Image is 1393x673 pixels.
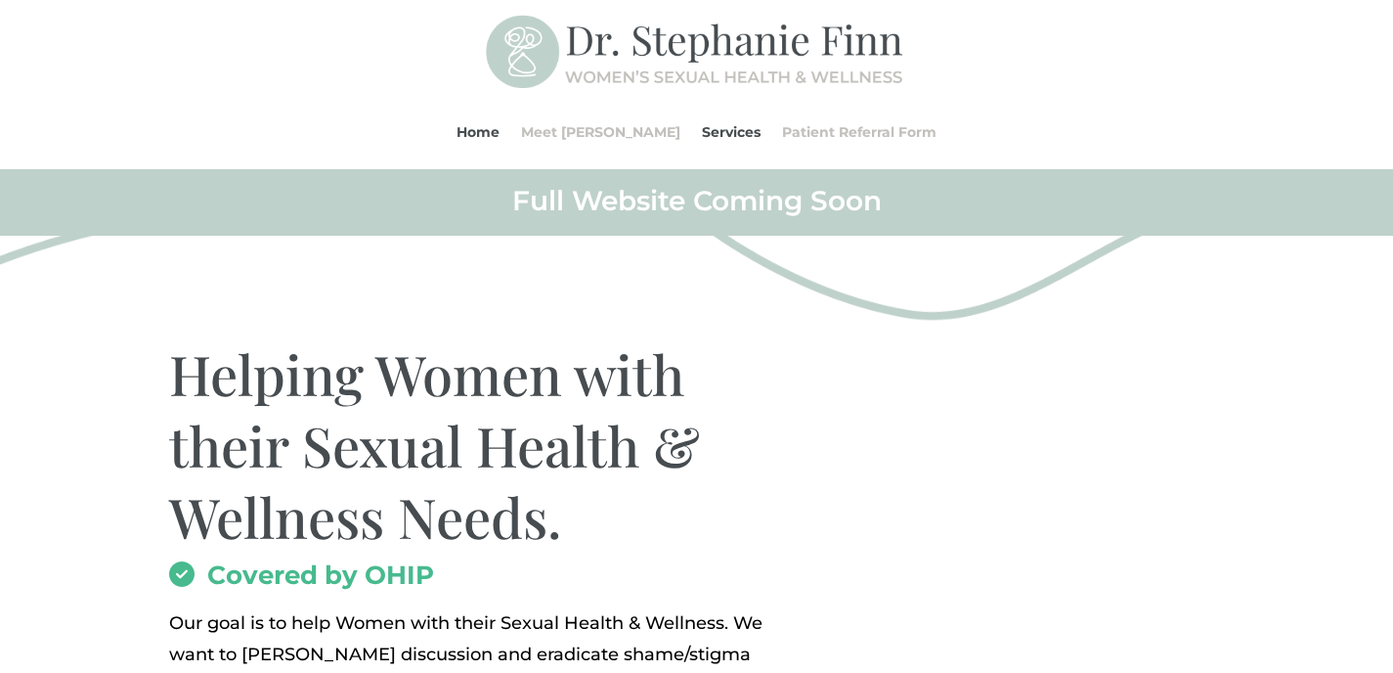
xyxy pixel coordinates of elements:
[169,338,790,561] h1: Helping Women with their Sexual Health & Wellness Needs.
[782,95,936,169] a: Patient Referral Form
[521,95,680,169] a: Meet [PERSON_NAME]
[702,95,761,169] a: Services
[457,95,500,169] a: Home
[169,183,1225,228] h2: Full Website Coming Soon
[169,562,790,598] h2: Covered by OHIP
